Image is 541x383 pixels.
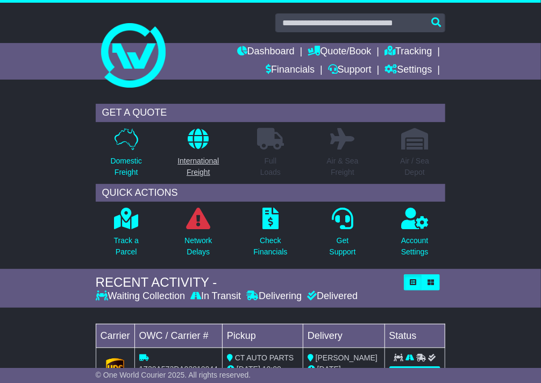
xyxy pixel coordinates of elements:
td: Status [385,324,445,347]
img: GetCarrierServiceLogo [106,358,124,380]
span: [DATE] [317,365,341,373]
span: 1Z30A573DA93810044 [139,365,218,373]
p: Full Loads [257,155,284,178]
a: Track aParcel [113,207,139,264]
div: Delivered [304,290,358,302]
p: Domestic Freight [111,155,142,178]
div: Waiting Collection [96,290,188,302]
div: RECENT ACTIVITY - [96,275,399,290]
a: CheckFinancials [253,207,288,264]
p: International Freight [177,155,219,178]
a: Settings [385,61,432,80]
span: 10:00 [262,365,281,373]
p: Network Delays [184,235,212,258]
div: In Transit [188,290,244,302]
p: Account Settings [401,235,429,258]
td: Delivery [303,324,385,347]
a: Dashboard [237,43,295,61]
a: Support [328,61,372,80]
a: GetSupport [329,207,357,264]
a: DomesticFreight [110,127,143,184]
p: Air / Sea Depot [400,155,429,178]
div: Delivering [244,290,304,302]
a: NetworkDelays [184,207,212,264]
div: QUICK ACTIONS [96,184,446,202]
a: Financials [266,61,315,80]
td: OWC / Carrier # [134,324,222,347]
a: AccountSettings [401,207,429,264]
span: [PERSON_NAME] [316,353,378,362]
p: Check Financials [253,235,287,258]
td: Carrier [96,324,134,347]
a: InternationalFreight [177,127,219,184]
p: Track a Parcel [114,235,139,258]
p: Air & Sea Freight [327,155,359,178]
p: Get Support [330,235,356,258]
div: GET A QUOTE [96,104,446,122]
span: [DATE] [237,365,260,373]
td: Pickup [223,324,303,347]
a: Tracking [385,43,432,61]
span: CT AUTO PARTS [235,353,294,362]
a: Quote/Book [308,43,372,61]
span: © One World Courier 2025. All rights reserved. [96,371,251,379]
